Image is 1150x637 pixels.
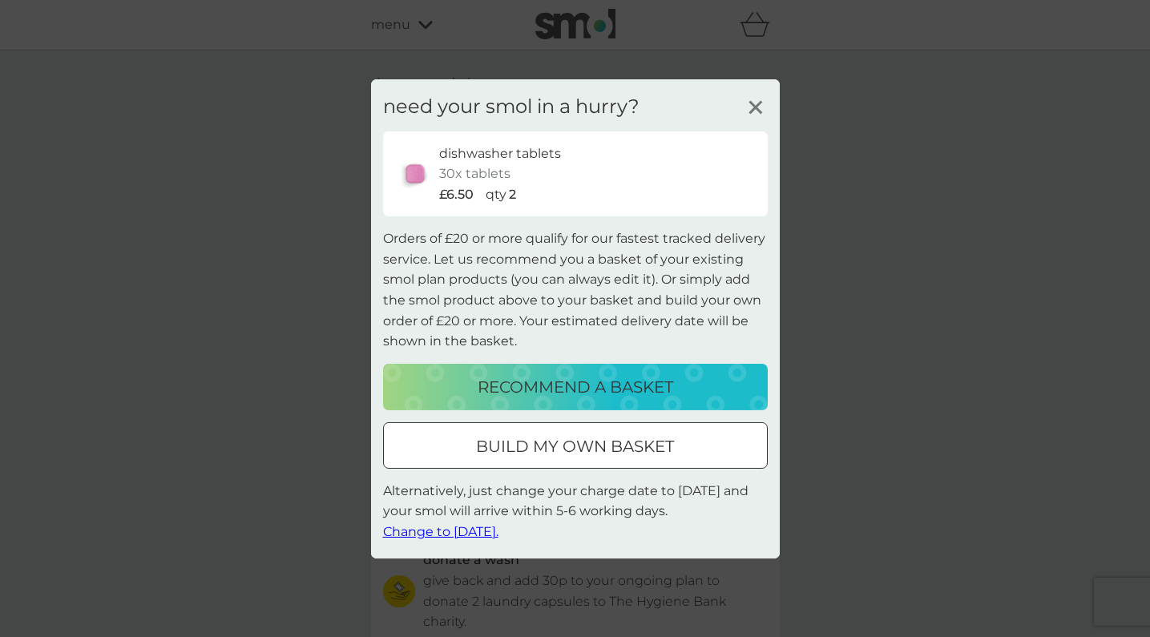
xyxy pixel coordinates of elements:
p: 2 [509,184,516,205]
p: dishwasher tablets [439,143,561,163]
button: build my own basket [383,422,768,469]
p: build my own basket [476,433,674,459]
p: Orders of £20 or more qualify for our fastest tracked delivery service. Let us recommend you a ba... [383,228,768,352]
p: £6.50 [439,184,474,205]
p: 30x tablets [439,163,510,184]
p: Alternatively, just change your charge date to [DATE] and your smol will arrive within 5-6 workin... [383,481,768,542]
h3: need your smol in a hurry? [383,95,640,118]
button: recommend a basket [383,364,768,410]
span: Change to [DATE]. [383,524,498,539]
p: qty [486,184,506,205]
button: Change to [DATE]. [383,522,498,542]
p: recommend a basket [478,374,673,400]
